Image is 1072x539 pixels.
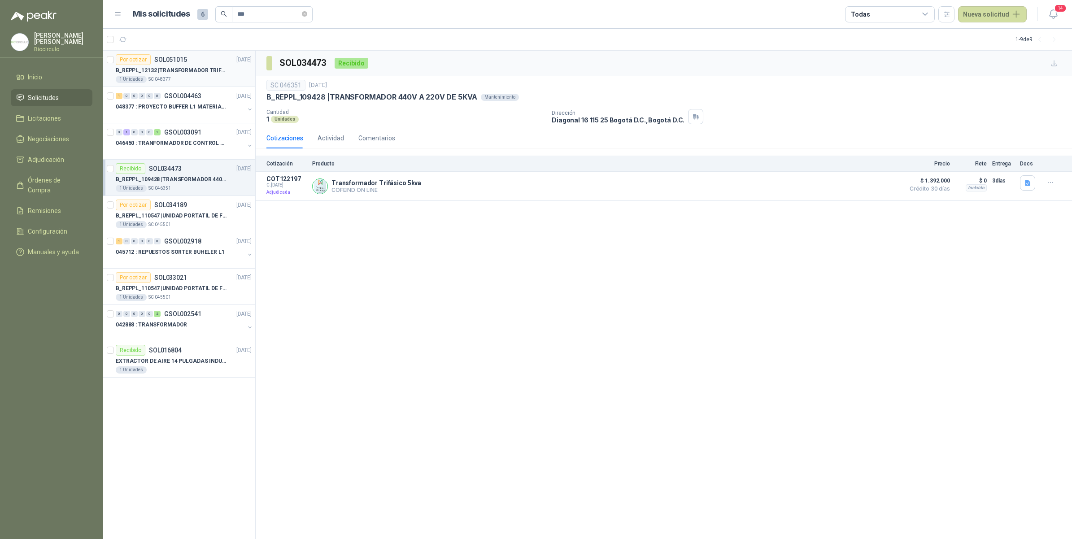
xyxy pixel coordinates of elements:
[164,129,201,135] p: GSOL003091
[302,11,307,17] span: close-circle
[133,8,190,21] h1: Mis solicitudes
[266,133,303,143] div: Cotizaciones
[905,175,950,186] span: $ 1.392.000
[266,175,307,183] p: COT122197
[966,184,987,191] div: Incluido
[116,321,187,329] p: 042888 : TRANSFORMADOR
[266,92,477,102] p: B_REPPL_109428 | TRANSFORMADOR 440V A 220V DE 5KVA
[34,47,92,52] p: Biocirculo
[116,103,227,111] p: 048377 : PROYECTO BUFFER L1 MATERIALES ELECTRICOS
[236,56,252,64] p: [DATE]
[358,133,395,143] div: Comentarios
[28,113,61,123] span: Licitaciones
[1045,6,1061,22] button: 14
[103,196,255,232] a: Por cotizarSOL034189[DATE] B_REPPL_110547 |UNIDAD PORTATIL DE FILTRADO CAP. 7GAL, 1HP A 1800RPM1 ...
[279,56,327,70] h3: SOL034473
[139,238,145,244] div: 0
[11,130,92,148] a: Negociaciones
[955,161,987,167] p: Flete
[131,93,138,99] div: 0
[148,185,171,192] p: SC 046351
[905,161,950,167] p: Precio
[164,238,201,244] p: GSOL002918
[116,357,227,365] p: EXTRACTOR DE AIRE 14 PULGADAS INDUSTRIAL AXIAL VENTILADOR
[116,185,147,192] div: 1 Unidades
[236,201,252,209] p: [DATE]
[103,341,255,378] a: RecibidoSOL016804[DATE] EXTRACTOR DE AIRE 14 PULGADAS INDUSTRIAL AXIAL VENTILADOR1 Unidades
[236,237,252,246] p: [DATE]
[116,294,147,301] div: 1 Unidades
[154,311,161,317] div: 2
[992,175,1015,186] p: 3 días
[28,72,42,82] span: Inicio
[955,175,987,186] p: $ 0
[331,179,421,187] p: Transformador Trifásico 5kva
[11,243,92,261] a: Manuales y ayuda
[481,94,519,101] div: Mantenimiento
[154,274,187,281] p: SOL033021
[302,10,307,18] span: close-circle
[28,206,61,216] span: Remisiones
[139,93,145,99] div: 0
[116,66,227,75] p: B_REPPL_12132 | TRANSFORMADOR TRIFASICO DE 440V A 220V SALIDA 5AMP
[11,69,92,86] a: Inicio
[116,175,227,184] p: B_REPPL_109428 | TRANSFORMADOR 440V A 220V DE 5KVA
[154,57,187,63] p: SOL051015
[266,161,307,167] p: Cotización
[236,165,252,173] p: [DATE]
[1054,4,1067,13] span: 14
[236,274,252,282] p: [DATE]
[148,76,171,83] p: SC 048377
[116,311,122,317] div: 0
[103,160,255,196] a: RecibidoSOL034473[DATE] B_REPPL_109428 |TRANSFORMADOR 440V A 220V DE 5KVA1 UnidadesSC 046351
[11,151,92,168] a: Adjudicación
[149,347,182,353] p: SOL016804
[116,163,145,174] div: Recibido
[312,161,900,167] p: Producto
[11,110,92,127] a: Licitaciones
[552,110,684,116] p: Dirección
[11,89,92,106] a: Solicitudes
[34,32,92,45] p: [PERSON_NAME] [PERSON_NAME]
[236,310,252,318] p: [DATE]
[116,76,147,83] div: 1 Unidades
[116,366,147,374] div: 1 Unidades
[266,188,307,197] p: Adjudicada
[11,11,57,22] img: Logo peakr
[123,311,130,317] div: 0
[197,9,208,20] span: 6
[146,129,153,135] div: 0
[318,133,344,143] div: Actividad
[28,93,59,103] span: Solicitudes
[103,51,255,87] a: Por cotizarSOL051015[DATE] B_REPPL_12132 |TRANSFORMADOR TRIFASICO DE 440V A 220V SALIDA 5AMP1 Uni...
[146,93,153,99] div: 0
[271,116,299,123] div: Unidades
[116,212,227,220] p: B_REPPL_110547 | UNIDAD PORTATIL DE FILTRADO CAP. 7GAL, 1HP A 1800RPM
[123,129,130,135] div: 1
[139,311,145,317] div: 0
[958,6,1027,22] button: Nueva solicitud
[116,345,145,356] div: Recibido
[154,238,161,244] div: 0
[116,54,151,65] div: Por cotizar
[1020,161,1038,167] p: Docs
[266,109,545,115] p: Cantidad
[116,309,253,337] a: 0 0 0 0 0 2 GSOL002541[DATE] 042888 : TRANSFORMADOR
[148,221,171,228] p: SC 045501
[28,226,67,236] span: Configuración
[335,58,368,69] div: Recibido
[149,165,182,172] p: SOL034473
[851,9,870,19] div: Todas
[28,247,79,257] span: Manuales y ayuda
[116,139,227,148] p: 046450 : TRANFORMADOR DE CONTROL DE 5AMP
[164,311,201,317] p: GSOL002541
[266,80,305,91] div: SC 046351
[11,34,28,51] img: Company Logo
[116,284,227,293] p: B_REPPL_110547 | UNIDAD PORTATIL DE FILTRADO CAP. 7GAL, 1HP A 1800RPM
[131,129,138,135] div: 0
[146,238,153,244] div: 0
[331,187,421,193] p: COFEIND ON LINE
[116,127,253,156] a: 0 1 0 0 0 1 GSOL003091[DATE] 046450 : TRANFORMADOR DE CONTROL DE 5AMP
[266,115,269,123] p: 1
[116,221,147,228] div: 1 Unidades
